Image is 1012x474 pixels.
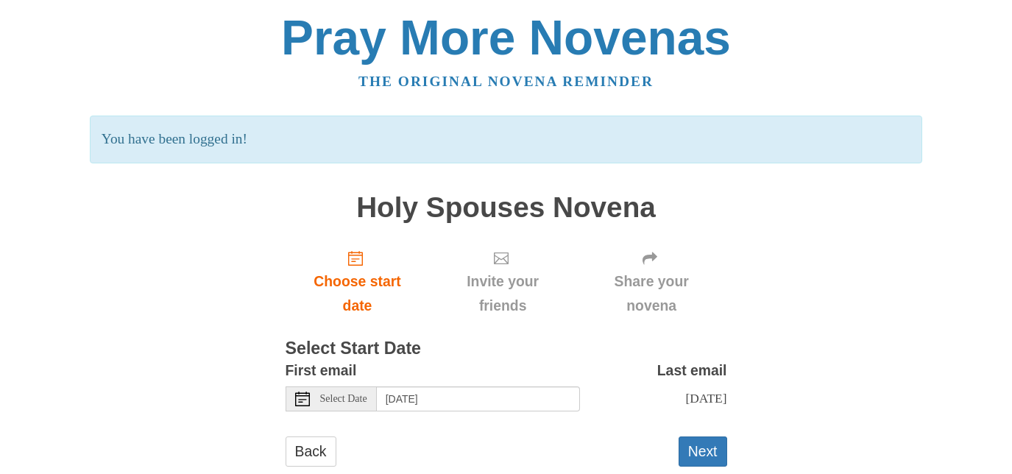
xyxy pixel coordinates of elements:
[300,269,415,318] span: Choose start date
[576,238,727,325] div: Click "Next" to confirm your start date first.
[444,269,561,318] span: Invite your friends
[90,116,922,163] p: You have been logged in!
[286,238,430,325] a: Choose start date
[286,358,357,383] label: First email
[281,10,731,65] a: Pray More Novenas
[685,391,726,406] span: [DATE]
[429,238,576,325] div: Click "Next" to confirm your start date first.
[286,436,336,467] a: Back
[657,358,727,383] label: Last email
[358,74,654,89] a: The original novena reminder
[286,192,727,224] h1: Holy Spouses Novena
[591,269,712,318] span: Share your novena
[679,436,727,467] button: Next
[320,394,367,404] span: Select Date
[286,339,727,358] h3: Select Start Date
